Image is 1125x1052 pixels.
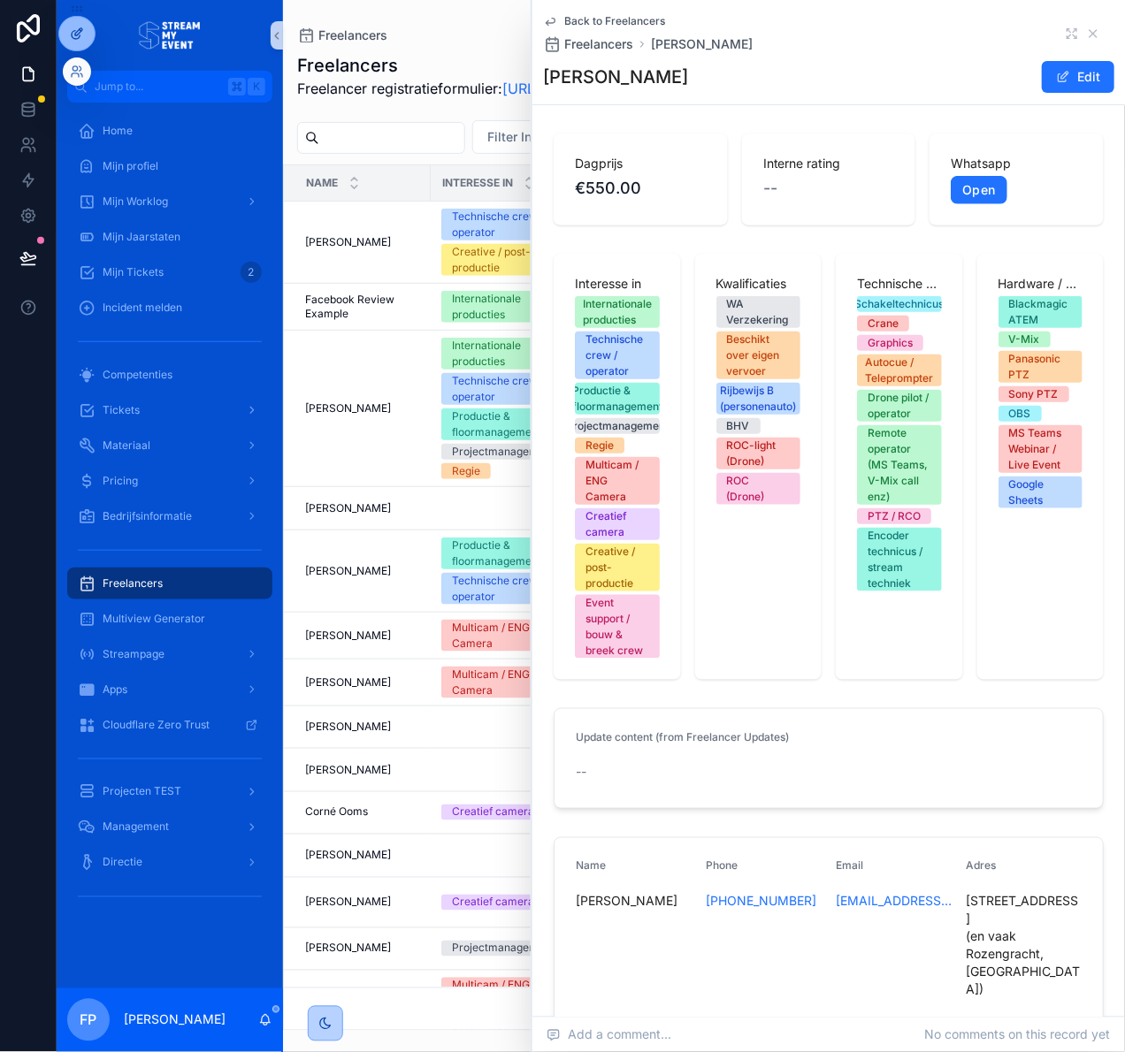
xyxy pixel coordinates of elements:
[124,1011,226,1029] p: [PERSON_NAME]
[583,296,652,328] div: Internationale producties
[442,176,513,190] span: Interesse in
[441,895,565,911] a: Creatief camera
[297,78,657,99] p: Freelancer registratieformulier:
[575,155,707,172] span: Dagprijs
[305,987,420,1001] a: Pip Henzen
[67,638,272,670] a: Streampage
[1009,406,1031,422] div: OBS
[95,80,221,94] span: Jump to...
[1009,351,1073,383] div: Panasonic PTZ
[651,35,753,53] a: [PERSON_NAME]
[305,849,420,863] a: [PERSON_NAME]
[836,859,863,873] span: Email
[763,155,895,172] span: Interne rating
[67,292,272,324] a: Incident melden
[305,941,391,956] span: [PERSON_NAME]
[854,296,944,312] div: Schakeltechnicus
[67,674,272,705] a: Apps
[585,544,649,591] div: Creative / post-productie
[868,528,931,591] div: Encoder technicus / stream techniek
[452,978,555,1010] div: Multicam / ENG Camera
[543,35,633,53] a: Freelancers
[80,1010,97,1031] span: FP
[868,425,931,505] div: Remote operator (MS Teams, V-Mix call enz)
[452,244,555,276] div: Creative / post-productie
[103,159,158,173] span: Mijn profiel
[452,291,555,323] div: Internationale producties
[720,383,796,415] div: Rijbewijs B (personenauto)
[452,620,555,652] div: Multicam / ENG Camera
[305,720,420,734] a: [PERSON_NAME]
[706,859,738,873] span: Phone
[576,764,586,781] span: --
[103,576,163,591] span: Freelancers
[103,509,192,523] span: Bedrijfsinformatie
[452,941,555,957] div: Projectmanagement
[305,501,420,515] a: [PERSON_NAME]
[441,667,565,698] a: Multicam / ENG Camera
[564,14,665,28] span: Back to Freelancers
[249,80,264,94] span: K
[67,568,272,599] a: Freelancers
[441,291,565,323] a: Internationale producties
[575,275,660,293] span: Interesse in
[1042,61,1114,93] button: Edit
[305,805,368,819] span: Corné Ooms
[67,71,272,103] button: Jump to...K
[951,176,1006,204] a: Open
[103,368,172,382] span: Competenties
[727,332,791,379] div: Beschikt over eigen vervoer
[305,805,420,819] a: Corné Ooms
[67,186,272,217] a: Mijn Worklog
[727,296,791,328] div: WA Verzekering
[576,859,606,873] span: Name
[305,896,391,910] span: [PERSON_NAME]
[67,394,272,426] a: Tickets
[305,849,391,863] span: [PERSON_NAME]
[67,430,272,461] a: Materiaal
[103,820,169,835] span: Management
[999,275,1083,293] span: Hardware / software kennis
[857,275,942,293] span: Technische skills
[727,438,791,469] div: ROC-light (Drone)
[452,537,555,569] div: Productie & floormanagement
[297,53,657,78] h1: Freelancers
[441,978,565,1010] a: Multicam / ENG Camera
[67,221,272,253] a: Mijn Jaarstaten
[306,176,338,190] span: Name
[305,235,391,249] span: [PERSON_NAME]
[572,383,662,415] div: Productie & floormanagement
[706,893,816,911] a: [PHONE_NUMBER]
[868,390,931,422] div: Drone pilot / operator
[836,893,952,911] a: [EMAIL_ADDRESS][DOMAIN_NAME]
[441,941,565,957] a: Projectmanagement
[305,629,391,643] span: [PERSON_NAME]
[305,629,420,643] a: [PERSON_NAME]
[441,537,565,605] a: Productie & floormanagementTechnische crew / operator
[103,124,133,138] span: Home
[103,403,140,417] span: Tickets
[67,847,272,879] a: Directie
[452,804,534,820] div: Creatief camera
[547,1026,671,1044] span: Add a comment...
[966,893,1082,999] span: [STREET_ADDRESS] (en vaak Rozengracht, [GEOGRAPHIC_DATA])
[305,896,420,910] a: [PERSON_NAME]
[441,209,565,276] a: Technische crew / operatorCreative / post-productie
[67,709,272,741] a: Cloudflare Zero Trust
[585,457,649,505] div: Multicam / ENG Camera
[305,564,391,578] span: [PERSON_NAME]
[103,194,168,209] span: Mijn Worklog
[865,354,933,386] div: Autocue / Teleprompter
[487,128,590,146] span: Filter Interesse in
[305,763,420,777] a: [PERSON_NAME]
[441,338,565,479] a: Internationale productiesTechnische crew / operatorProductie & floormanagementProjectmanagementRegie
[452,895,534,911] div: Creatief camera
[67,603,272,635] a: Multiview Generator
[585,438,614,454] div: Regie
[452,209,555,240] div: Technische crew / operator
[305,941,420,956] a: [PERSON_NAME]
[67,776,272,808] a: Projecten TEST
[103,612,205,626] span: Multiview Generator
[951,155,1083,172] span: Whatsapp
